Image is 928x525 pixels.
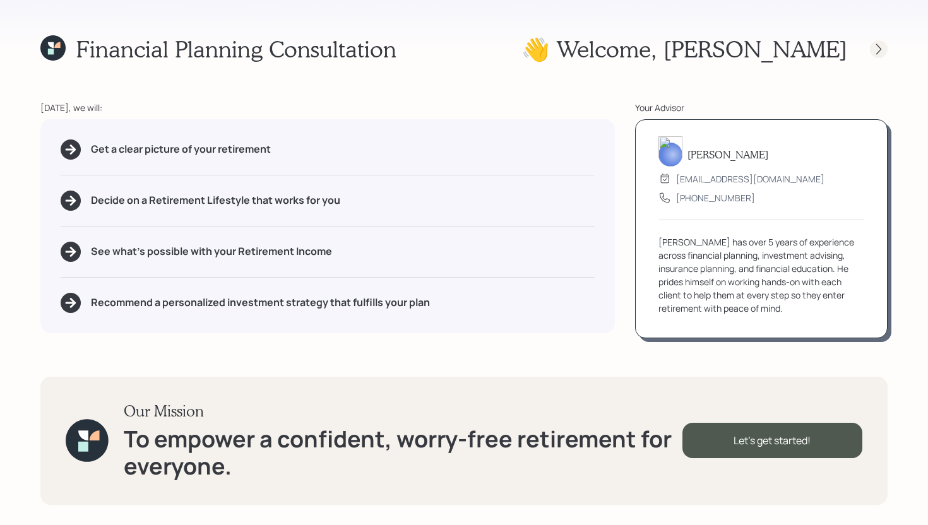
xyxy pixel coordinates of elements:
h5: Get a clear picture of your retirement [91,143,271,155]
h1: Financial Planning Consultation [76,35,396,62]
div: [DATE], we will: [40,101,615,114]
div: Let's get started! [682,423,862,458]
div: Your Advisor [635,101,888,114]
img: michael-russo-headshot.png [658,136,682,167]
div: [PERSON_NAME] has over 5 years of experience across financial planning, investment advising, insu... [658,235,864,315]
h5: See what's possible with your Retirement Income [91,245,332,257]
h3: Our Mission [124,402,682,420]
h5: Recommend a personalized investment strategy that fulfills your plan [91,297,430,309]
h5: [PERSON_NAME] [687,148,768,160]
h5: Decide on a Retirement Lifestyle that works for you [91,194,340,206]
h1: To empower a confident, worry-free retirement for everyone. [124,425,682,480]
h1: 👋 Welcome , [PERSON_NAME] [521,35,847,62]
div: [PHONE_NUMBER] [676,191,755,204]
div: [EMAIL_ADDRESS][DOMAIN_NAME] [676,172,824,186]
